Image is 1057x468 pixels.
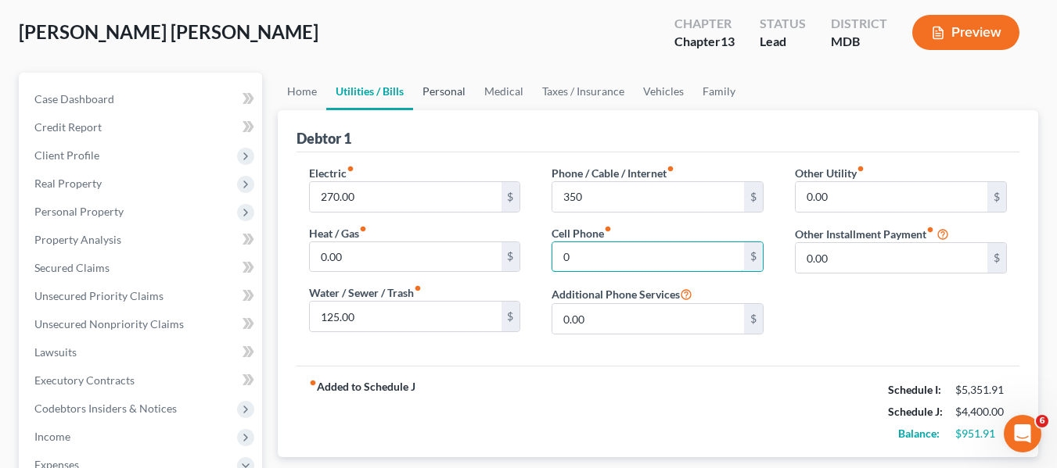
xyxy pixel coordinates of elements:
[857,165,865,173] i: fiber_manual_record
[1004,415,1041,452] iframe: Intercom live chat
[22,113,262,141] a: Credit Report
[533,73,634,110] a: Taxes / Insurance
[22,366,262,395] a: Executory Contracts
[34,289,164,302] span: Unsecured Priority Claims
[22,226,262,254] a: Property Analysis
[297,129,351,148] div: Debtor 1
[34,402,177,415] span: Codebtors Insiders & Notices
[309,165,354,181] label: Electric
[22,254,262,282] a: Secured Claims
[760,15,806,33] div: Status
[22,338,262,366] a: Lawsuits
[310,242,502,272] input: --
[674,33,735,51] div: Chapter
[22,85,262,113] a: Case Dashboard
[831,15,887,33] div: District
[634,73,693,110] a: Vehicles
[888,405,943,418] strong: Schedule J:
[552,225,612,241] label: Cell Phone
[898,427,940,440] strong: Balance:
[926,226,934,234] i: fiber_manual_record
[912,15,1019,50] button: Preview
[359,225,367,233] i: fiber_manual_record
[795,165,865,181] label: Other Utility
[413,73,475,110] a: Personal
[34,177,102,190] span: Real Property
[795,226,934,242] label: Other Installment Payment
[278,73,326,110] a: Home
[34,92,114,105] span: Case Dashboard
[309,225,367,241] label: Heat / Gas
[721,34,735,48] span: 13
[744,242,763,272] div: $
[888,383,941,396] strong: Schedule I:
[326,73,413,110] a: Utilities / Bills
[22,282,262,310] a: Unsecured Priority Claims
[760,33,806,51] div: Lead
[955,404,1007,420] div: $4,400.00
[22,310,262,338] a: Unsecured Nonpriority Claims
[34,205,124,218] span: Personal Property
[34,345,77,359] span: Lawsuits
[955,426,1007,441] div: $951.91
[309,284,422,301] label: Water / Sewer / Trash
[502,242,520,272] div: $
[1036,415,1048,427] span: 6
[475,73,533,110] a: Medical
[744,304,763,334] div: $
[34,373,135,387] span: Executory Contracts
[34,120,102,134] span: Credit Report
[502,302,520,331] div: $
[309,379,317,387] i: fiber_manual_record
[34,148,99,162] span: Client Profile
[552,182,744,212] input: --
[19,20,318,43] span: [PERSON_NAME] [PERSON_NAME]
[604,225,612,233] i: fiber_manual_record
[34,317,184,330] span: Unsecured Nonpriority Claims
[414,284,422,292] i: fiber_manual_record
[34,233,121,246] span: Property Analysis
[796,243,987,273] input: --
[309,379,415,445] strong: Added to Schedule J
[987,243,1006,273] div: $
[831,33,887,51] div: MDB
[744,182,763,212] div: $
[552,242,744,272] input: --
[34,261,110,274] span: Secured Claims
[667,165,674,173] i: fiber_manual_record
[674,15,735,33] div: Chapter
[552,304,744,334] input: --
[34,430,70,443] span: Income
[347,165,354,173] i: fiber_manual_record
[987,182,1006,212] div: $
[310,302,502,331] input: --
[955,382,1007,398] div: $5,351.91
[310,182,502,212] input: --
[552,284,692,303] label: Additional Phone Services
[796,182,987,212] input: --
[693,73,745,110] a: Family
[552,165,674,181] label: Phone / Cable / Internet
[502,182,520,212] div: $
